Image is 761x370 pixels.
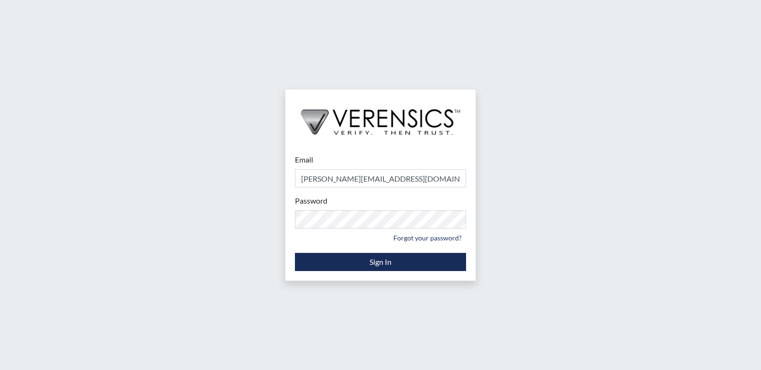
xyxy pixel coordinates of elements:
img: logo-wide-black.2aad4157.png [285,89,476,145]
label: Email [295,154,313,165]
input: Email [295,169,466,187]
label: Password [295,195,327,207]
a: Forgot your password? [389,230,466,245]
button: Sign In [295,253,466,271]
